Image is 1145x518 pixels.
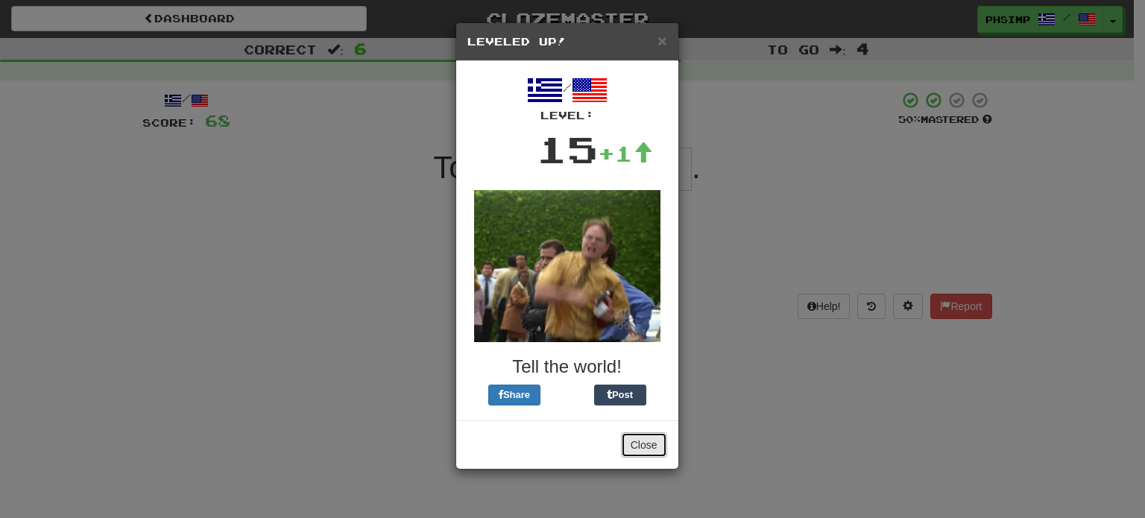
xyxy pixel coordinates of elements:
h5: Leveled Up! [467,34,667,49]
div: 15 [537,123,598,175]
div: / [467,72,667,123]
div: Level: [467,108,667,123]
img: dwight-38fd9167b88c7212ef5e57fe3c23d517be8a6295dbcd4b80f87bd2b6bd7e5025.gif [474,190,660,342]
button: Post [594,385,646,405]
div: +1 [598,139,653,168]
button: Share [488,385,540,405]
h3: Tell the world! [467,357,667,376]
iframe: X Post Button [540,385,594,405]
button: Close [657,33,666,48]
span: × [657,32,666,49]
button: Close [621,432,667,458]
